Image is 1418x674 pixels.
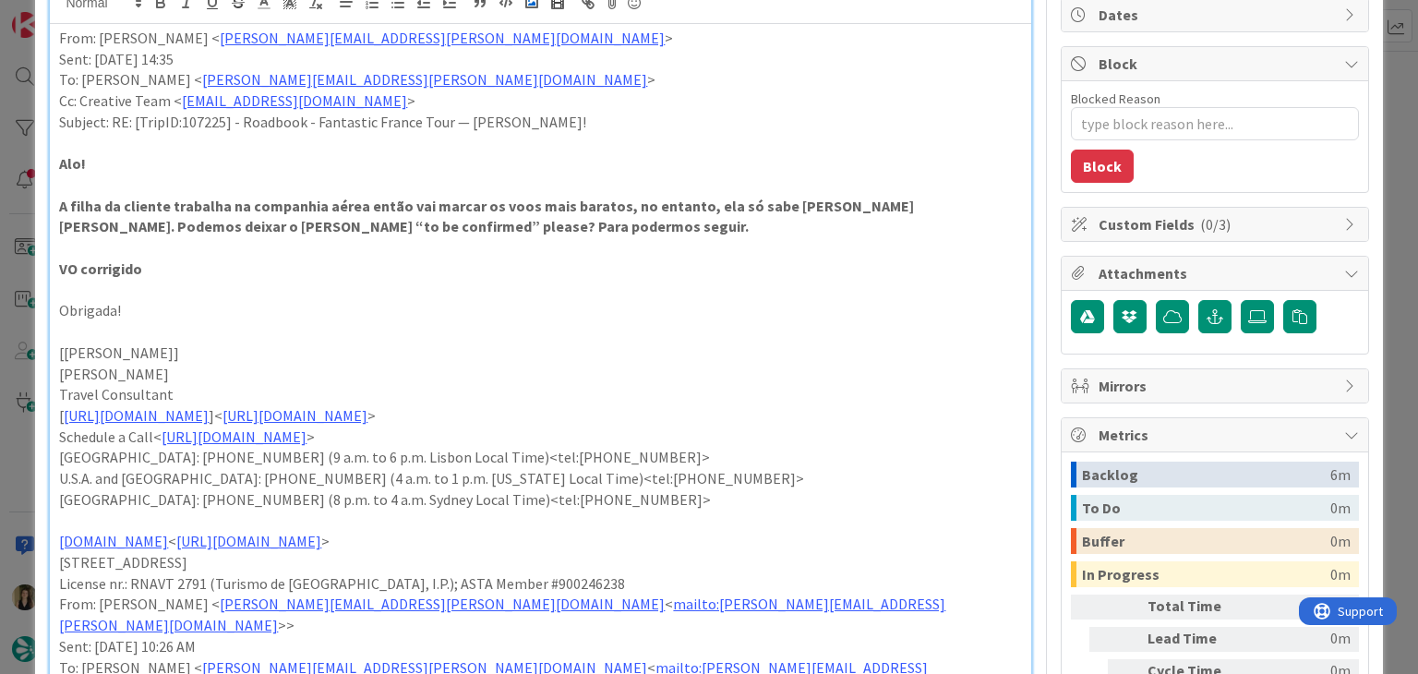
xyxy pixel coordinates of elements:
span: Mirrors [1099,375,1335,397]
strong: Alo! [59,154,86,173]
a: [URL][DOMAIN_NAME] [176,532,321,550]
p: [GEOGRAPHIC_DATA]: [PHONE_NUMBER] (9 a.m. to 6 p.m. Lisbon Local Time)<tel:[PHONE_NUMBER]> [59,447,1021,468]
div: 0m [1330,561,1351,587]
div: Buffer [1082,528,1330,554]
span: Dates [1099,4,1335,26]
p: License nr.: RNAVT 2791 (Turismo de [GEOGRAPHIC_DATA], I.P.); ASTA Member #900246238 [59,573,1021,595]
div: Total Time [1148,595,1249,620]
a: [EMAIL_ADDRESS][DOMAIN_NAME] [182,91,407,110]
div: Backlog [1082,462,1330,487]
p: Schedule a Call< > [59,427,1021,448]
p: [PERSON_NAME] [59,364,1021,385]
span: Block [1099,53,1335,75]
a: [URL][DOMAIN_NAME] [162,427,306,446]
span: Attachments [1099,262,1335,284]
div: Lead Time [1148,627,1249,652]
p: < > [59,531,1021,552]
span: Metrics [1099,424,1335,446]
a: [PERSON_NAME][EMAIL_ADDRESS][PERSON_NAME][DOMAIN_NAME] [202,70,647,89]
a: [PERSON_NAME][EMAIL_ADDRESS][PERSON_NAME][DOMAIN_NAME] [220,29,665,47]
a: [URL][DOMAIN_NAME] [222,406,367,425]
p: Subject: RE: [TripID:107225] - Roadbook - Fantastic France Tour — [PERSON_NAME]! [59,112,1021,133]
p: U.S.A. and [GEOGRAPHIC_DATA]: [PHONE_NUMBER] (4 a.m. to 1 p.m. [US_STATE] Local Time)<tel:[PHONE_... [59,468,1021,489]
div: 0m [1256,627,1351,652]
a: [PERSON_NAME][EMAIL_ADDRESS][PERSON_NAME][DOMAIN_NAME] [220,595,665,613]
p: [GEOGRAPHIC_DATA]: [PHONE_NUMBER] (8 p.m. to 4 a.m. Sydney Local Time)<tel:[PHONE_NUMBER]> [59,489,1021,511]
span: Custom Fields [1099,213,1335,235]
p: [STREET_ADDRESS] [59,552,1021,573]
p: [ ]< > [59,405,1021,427]
div: 6m [1330,462,1351,487]
span: Support [39,3,84,25]
span: ( 0/3 ) [1200,215,1231,234]
p: From: [PERSON_NAME] < > [59,28,1021,49]
p: Travel Consultant [59,384,1021,405]
a: [DOMAIN_NAME] [59,532,168,550]
strong: A filha da cliente trabalha na companhia aérea então vai marcar os voos mais baratos, no entanto,... [59,197,917,236]
button: Block [1071,150,1134,183]
a: [URL][DOMAIN_NAME] [64,406,209,425]
div: In Progress [1082,561,1330,587]
strong: VO corrigido [59,259,142,278]
p: [[PERSON_NAME]] [59,343,1021,364]
p: From: [PERSON_NAME] < < >> [59,594,1021,635]
p: To: [PERSON_NAME] < > [59,69,1021,90]
div: 0m [1330,495,1351,521]
div: To Do [1082,495,1330,521]
p: Sent: [DATE] 10:26 AM [59,636,1021,657]
p: Sent: [DATE] 14:35 [59,49,1021,70]
p: Cc: Creative Team < > [59,90,1021,112]
label: Blocked Reason [1071,90,1160,107]
p: Obrigada! [59,300,1021,321]
div: 0m [1330,528,1351,554]
div: 6m [1256,595,1351,620]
